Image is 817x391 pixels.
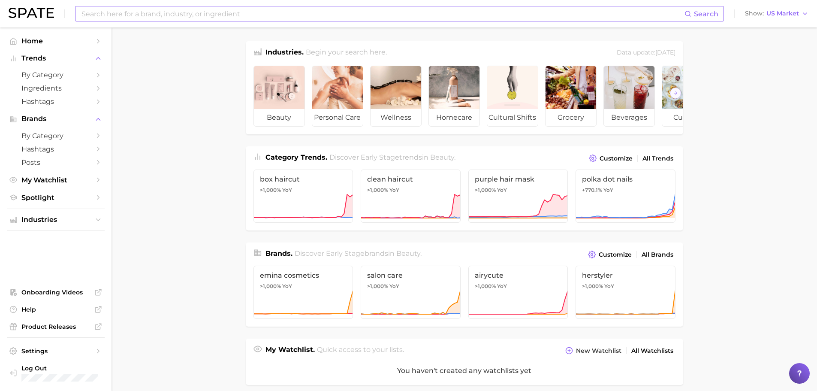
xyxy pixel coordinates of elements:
span: grocery [546,109,596,126]
a: culinary [662,66,713,127]
a: Settings [7,345,105,358]
a: personal care [312,66,363,127]
a: Hashtags [7,95,105,108]
a: by Category [7,68,105,82]
span: wellness [371,109,421,126]
a: airycute>1,000% YoY [468,266,568,319]
h2: Quick access to your lists. [317,345,404,357]
span: Search [694,10,718,18]
a: Home [7,34,105,48]
span: salon care [367,271,454,279]
input: Search here for a brand, industry, or ingredient [81,6,684,21]
span: YoY [282,283,292,290]
span: Customize [600,155,633,162]
a: grocery [545,66,597,127]
span: Product Releases [21,323,90,330]
span: Category Trends . [265,153,327,161]
span: Discover Early Stage brands in . [295,249,422,258]
span: by Category [21,132,90,140]
span: Ingredients [21,84,90,92]
span: Spotlight [21,194,90,202]
a: Onboarding Videos [7,286,105,299]
span: herstyler [582,271,669,279]
span: Show [745,11,764,16]
button: Customize [586,249,633,261]
a: Log out. Currently logged in with e-mail annie.penrod@loveamika.com. [7,362,105,384]
a: wellness [370,66,422,127]
h1: Industries. [265,47,304,59]
span: Log Out [21,364,113,372]
span: >1,000% [367,187,388,193]
span: Help [21,306,90,313]
a: homecare [428,66,480,127]
a: polka dot nails+770.1% YoY [576,170,675,223]
a: My Watchlist [7,173,105,187]
span: emina cosmetics [260,271,347,279]
button: New Watchlist [563,345,623,357]
span: All Trends [642,155,673,162]
img: SPATE [9,8,54,18]
a: beauty [253,66,305,127]
span: clean haircut [367,175,454,183]
span: beauty [396,249,420,258]
a: cultural shifts [487,66,538,127]
span: +770.1% [582,187,602,193]
button: Trends [7,52,105,65]
span: purple hair mask [475,175,562,183]
span: YoY [282,187,292,194]
h2: Begin your search here. [306,47,387,59]
span: Discover Early Stage trends in . [329,153,455,161]
a: Posts [7,156,105,169]
a: clean haircut>1,000% YoY [361,170,461,223]
span: My Watchlist [21,176,90,184]
span: Posts [21,158,90,167]
span: airycute [475,271,562,279]
span: Hashtags [21,97,90,106]
span: All Brands [642,251,673,258]
a: All Brands [639,249,675,261]
span: Trends [21,55,90,62]
span: YoY [389,283,399,290]
span: by Category [21,71,90,79]
span: homecare [429,109,479,126]
a: Hashtags [7,142,105,156]
span: box haircut [260,175,347,183]
span: YoY [497,187,507,194]
span: cultural shifts [487,109,538,126]
a: herstyler>1,000% YoY [576,266,675,319]
span: YoY [604,283,614,290]
span: beverages [604,109,654,126]
span: Settings [21,347,90,355]
span: beauty [430,153,454,161]
span: polka dot nails [582,175,669,183]
span: >1,000% [475,283,496,289]
a: Help [7,303,105,316]
a: salon care>1,000% YoY [361,266,461,319]
span: All Watchlists [631,347,673,355]
span: personal care [312,109,363,126]
span: Brands . [265,249,292,258]
span: >1,000% [475,187,496,193]
a: by Category [7,129,105,142]
span: >1,000% [582,283,603,289]
span: Brands [21,115,90,123]
span: Customize [599,251,632,258]
button: Scroll Right [670,88,681,99]
span: US Market [766,11,799,16]
span: culinary [662,109,713,126]
span: >1,000% [260,283,281,289]
a: purple hair mask>1,000% YoY [468,170,568,223]
button: ShowUS Market [743,8,811,19]
span: New Watchlist [576,347,621,355]
span: >1,000% [367,283,388,289]
span: YoY [497,283,507,290]
div: You haven't created any watchlists yet [246,357,683,385]
span: YoY [603,187,613,194]
button: Brands [7,112,105,125]
span: Onboarding Videos [21,288,90,296]
a: beverages [603,66,655,127]
a: Product Releases [7,320,105,333]
div: Data update: [DATE] [617,47,675,59]
a: All Trends [640,153,675,164]
span: Industries [21,216,90,224]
